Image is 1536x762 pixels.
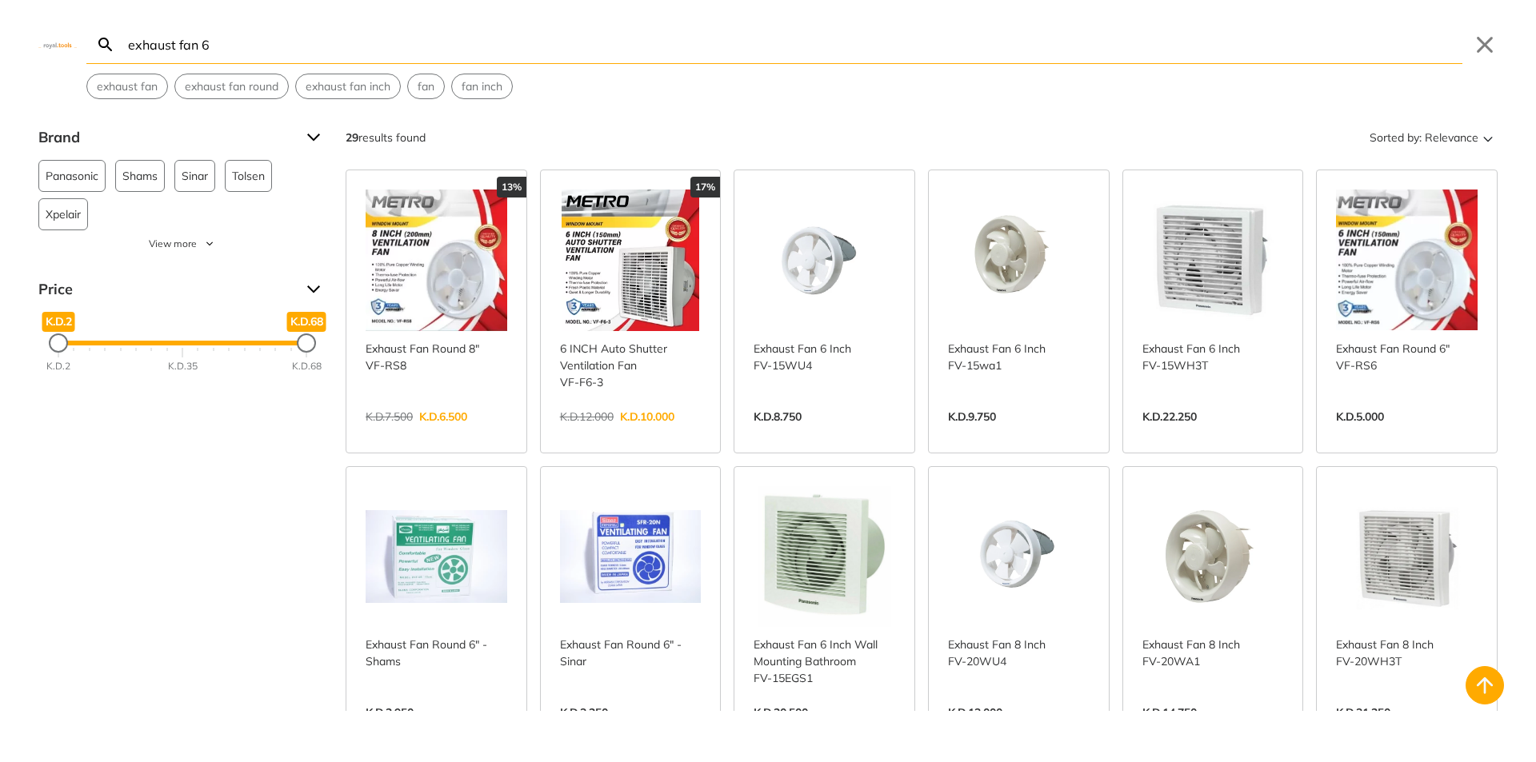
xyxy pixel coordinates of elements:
[690,177,720,197] div: 17%
[407,74,445,99] div: Suggestion: fan
[125,26,1462,63] input: Search…
[38,160,106,192] button: Panasonic
[1466,666,1504,704] button: Back to top
[185,78,278,95] span: exhaust fan round
[86,74,168,99] div: Suggestion: exhaust fan
[149,237,197,251] span: View more
[96,35,115,54] svg: Search
[175,74,288,98] button: Select suggestion: exhaust fan round
[49,333,68,353] div: Minimum Price
[1425,125,1478,150] span: Relevance
[38,198,88,230] button: Xpelair
[451,74,513,99] div: Suggestion: fan inch
[97,78,158,95] span: exhaust fan
[1472,32,1498,58] button: Close
[296,74,400,98] button: Select suggestion: exhaust fan inch
[346,125,426,150] div: results found
[1472,672,1498,698] svg: Back to top
[462,78,502,95] span: fan inch
[174,74,289,99] div: Suggestion: exhaust fan round
[1478,128,1498,147] svg: Sort
[174,160,215,192] button: Sinar
[1366,125,1498,150] button: Sorted by:Relevance Sort
[38,237,326,251] button: View more
[418,78,434,95] span: fan
[46,199,81,229] span: Xpelair
[292,359,322,373] div: K.D.68
[38,277,294,302] span: Price
[168,359,198,373] div: K.D.35
[497,177,526,197] div: 13%
[122,161,158,191] span: Shams
[38,125,294,150] span: Brand
[297,333,316,353] div: Maximum Price
[232,161,265,191] span: Tolsen
[182,161,208,191] span: Sinar
[46,161,98,191] span: Panasonic
[46,359,70,373] div: K.D.2
[306,78,390,95] span: exhaust fan inch
[225,160,272,192] button: Tolsen
[87,74,167,98] button: Select suggestion: exhaust fan
[38,41,77,48] img: Close
[115,160,165,192] button: Shams
[452,74,512,98] button: Select suggestion: fan inch
[295,74,401,99] div: Suggestion: exhaust fan inch
[346,130,358,145] strong: 29
[408,74,444,98] button: Select suggestion: fan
